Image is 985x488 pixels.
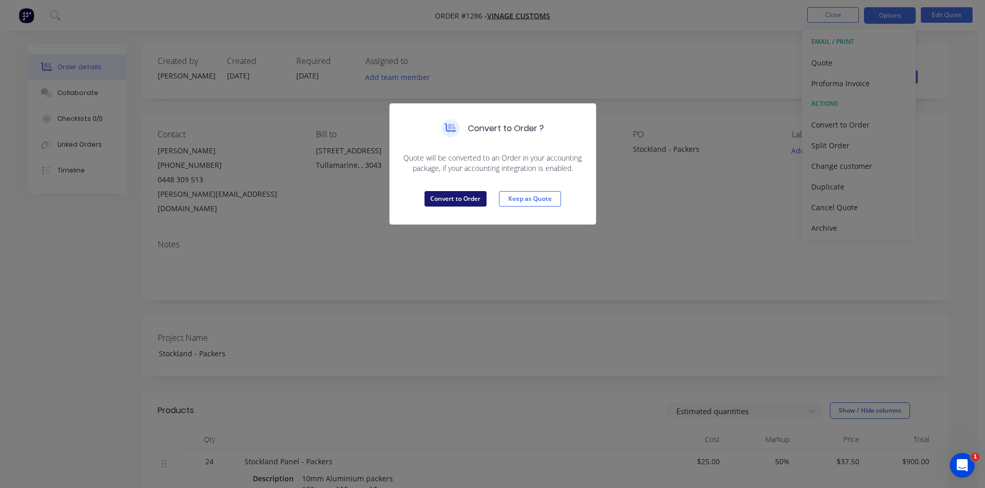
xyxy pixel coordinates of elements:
button: Convert to Order [425,191,487,207]
button: Keep as Quote [499,191,561,207]
span: 1 [971,453,979,461]
iframe: Intercom live chat [950,453,975,478]
span: Quote will be converted to an Order in your accounting package, if your accounting integration is... [402,153,583,174]
h5: Convert to Order ? [468,122,544,135]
